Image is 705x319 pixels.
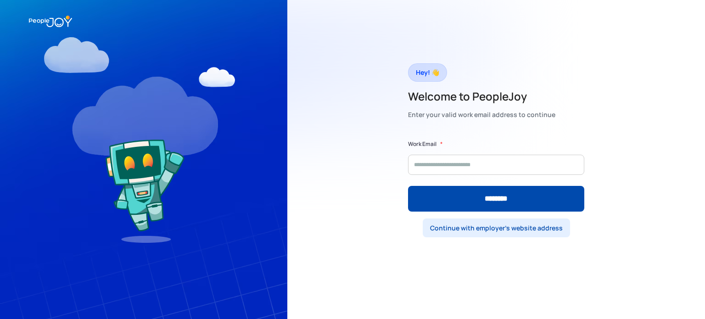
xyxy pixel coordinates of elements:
[416,66,439,79] div: Hey! 👋
[408,140,584,212] form: Form
[423,218,570,237] a: Continue with employer's website address
[430,224,563,233] div: Continue with employer's website address
[408,140,436,149] label: Work Email
[408,108,555,121] div: Enter your valid work email address to continue
[408,89,555,104] h2: Welcome to PeopleJoy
